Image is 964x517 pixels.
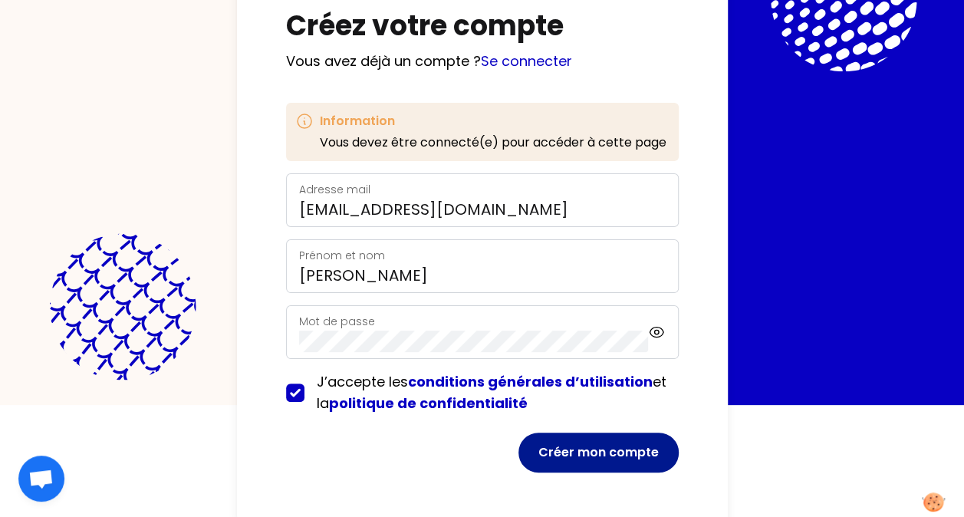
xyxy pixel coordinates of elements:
label: Mot de passe [299,314,375,329]
label: Prénom et nom [299,248,385,263]
p: Vous devez être connecté(e) pour accéder à cette page [320,133,666,152]
h3: Information [320,112,666,130]
button: Créer mon compte [518,433,679,473]
a: Se connecter [481,51,572,71]
label: Adresse mail [299,182,370,197]
a: conditions générales d’utilisation [408,372,653,391]
div: Ouvrir le chat [18,456,64,502]
span: J’accepte les et la [317,372,666,413]
h1: Créez votre compte [286,11,679,41]
p: Vous avez déjà un compte ? [286,51,679,72]
a: politique de confidentialité [329,394,528,413]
